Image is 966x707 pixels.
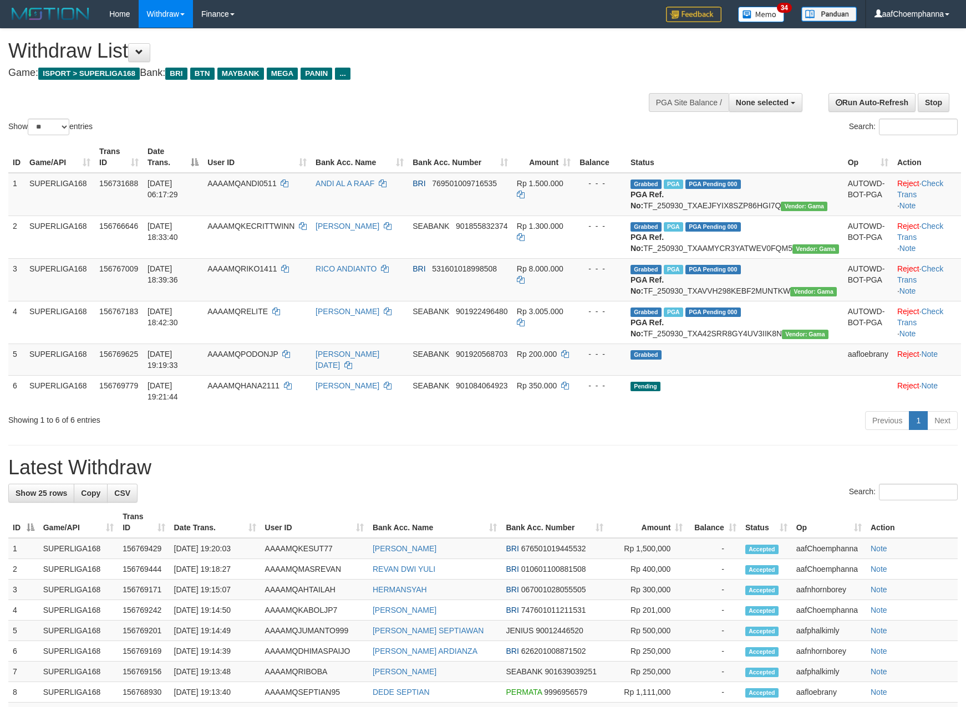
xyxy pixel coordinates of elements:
[631,318,664,338] b: PGA Ref. No:
[521,544,586,553] span: Copy 676501019445532 to clipboard
[512,141,575,173] th: Amount: activate to sort column ascending
[745,545,779,554] span: Accepted
[899,244,916,253] a: Note
[373,606,436,614] a: [PERSON_NAME]
[316,350,379,370] a: [PERSON_NAME][DATE]
[413,222,449,230] span: SEABANK
[170,621,261,641] td: [DATE] 19:14:49
[897,222,919,230] a: Reject
[521,565,586,573] span: Copy 010601100881508 to clipboard
[843,141,893,173] th: Op: activate to sort column ascending
[261,621,368,641] td: AAAAMQJUMANTO999
[25,344,95,375] td: SUPERLIGA168
[536,626,583,635] span: Copy 90012446520 to clipboard
[801,7,857,22] img: panduan.png
[893,375,961,407] td: ·
[608,641,687,662] td: Rp 250,000
[664,180,683,189] span: Marked by aafromsomean
[373,544,436,553] a: [PERSON_NAME]
[99,350,138,358] span: 156769625
[579,221,622,232] div: - - -
[456,350,507,358] span: Copy 901920568703 to clipboard
[631,222,662,232] span: Grabbed
[608,559,687,580] td: Rp 400,000
[506,688,542,696] span: PERMATA
[687,641,740,662] td: -
[456,381,507,390] span: Copy 901084064923 to clipboard
[261,580,368,600] td: AAAAMQAHTAILAH
[792,580,866,600] td: aafnhornborey
[781,202,827,211] span: Vendor URL: https://trx31.1velocity.biz
[118,600,169,621] td: 156769242
[871,544,887,553] a: Note
[544,688,587,696] span: Copy 9996956579 to clipboard
[792,600,866,621] td: aafChoemphanna
[843,301,893,344] td: AUTOWD-BOT-PGA
[579,306,622,317] div: - - -
[517,179,563,188] span: Rp 1.500.000
[631,265,662,274] span: Grabbed
[517,381,557,390] span: Rp 350.000
[899,329,916,338] a: Note
[335,68,350,80] span: ...
[25,216,95,258] td: SUPERLIGA168
[95,141,143,173] th: Trans ID: activate to sort column ascending
[897,381,919,390] a: Reject
[8,600,39,621] td: 4
[413,381,449,390] span: SEABANK
[413,179,425,188] span: BRI
[118,641,169,662] td: 156769169
[745,688,779,698] span: Accepted
[631,180,662,189] span: Grabbed
[8,410,394,426] div: Showing 1 to 6 of 6 entries
[99,179,138,188] span: 156731688
[118,506,169,538] th: Trans ID: activate to sort column ascending
[190,68,215,80] span: BTN
[849,119,958,135] label: Search:
[373,667,436,676] a: [PERSON_NAME]
[99,264,138,273] span: 156767009
[170,662,261,682] td: [DATE] 19:13:48
[687,580,740,600] td: -
[148,179,178,199] span: [DATE] 06:17:29
[871,626,887,635] a: Note
[899,286,916,295] a: Note
[608,538,687,559] td: Rp 1,500,000
[792,244,839,254] span: Vendor URL: https://trx31.1velocity.biz
[368,506,502,538] th: Bank Acc. Name: activate to sort column ascending
[517,222,563,230] span: Rp 1.300.000
[687,621,740,641] td: -
[897,307,919,316] a: Reject
[626,173,843,216] td: TF_250930_TXAEJFYIX8SZP86HGI7Q
[921,381,938,390] a: Note
[114,489,130,498] span: CSV
[897,264,943,284] a: Check Trans
[38,68,140,80] span: ISPORT > SUPERLIGA168
[207,350,278,358] span: AAAAMQPODONJP
[118,682,169,703] td: 156768930
[897,350,919,358] a: Reject
[631,350,662,360] span: Grabbed
[8,375,25,407] td: 6
[921,350,938,358] a: Note
[39,662,118,682] td: SUPERLIGA168
[782,330,828,339] span: Vendor URL: https://trx31.1velocity.biz
[777,3,792,13] span: 34
[893,301,961,344] td: · ·
[170,682,261,703] td: [DATE] 19:13:40
[909,411,928,430] a: 1
[687,682,740,703] td: -
[745,668,779,677] span: Accepted
[918,93,949,112] a: Stop
[506,606,518,614] span: BRI
[828,93,916,112] a: Run Auto-Refresh
[843,258,893,301] td: AUTOWD-BOT-PGA
[521,647,586,655] span: Copy 626201008871502 to clipboard
[207,179,277,188] span: AAAAMQANDI0511
[893,344,961,375] td: ·
[261,600,368,621] td: AAAAMQKABOLJP7
[261,559,368,580] td: AAAAMQMASREVAN
[143,141,203,173] th: Date Trans.: activate to sort column descending
[170,559,261,580] td: [DATE] 19:18:27
[893,216,961,258] td: · ·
